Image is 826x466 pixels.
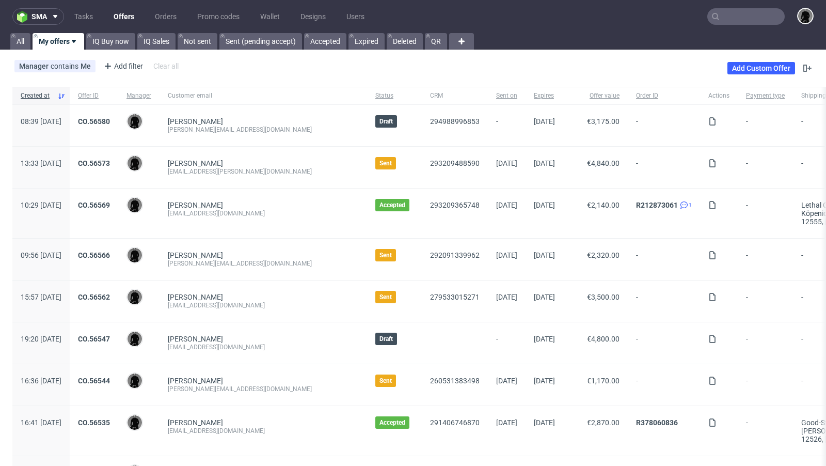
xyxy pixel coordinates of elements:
[10,33,30,50] a: All
[379,201,405,209] span: Accepted
[107,8,140,25] a: Offers
[534,159,555,167] span: [DATE]
[21,335,61,343] span: 19:20 [DATE]
[430,251,480,259] a: 292091339962
[78,91,110,100] span: Offer ID
[304,33,346,50] a: Accepted
[137,33,176,50] a: IQ Sales
[534,91,555,100] span: Expires
[68,8,99,25] a: Tasks
[534,251,555,259] span: [DATE]
[587,117,619,126] span: €3,175.00
[496,418,517,427] span: [DATE]
[430,377,480,385] a: 260531383498
[534,117,555,126] span: [DATE]
[128,114,142,129] img: Dawid Urbanowicz
[128,332,142,346] img: Dawid Urbanowicz
[168,301,359,309] div: [EMAIL_ADDRESS][DOMAIN_NAME]
[636,251,692,268] span: -
[430,418,480,427] a: 291406746870
[746,293,785,309] span: -
[496,201,517,209] span: [DATE]
[168,117,223,126] a: [PERSON_NAME]
[168,159,223,167] a: [PERSON_NAME]
[168,418,223,427] a: [PERSON_NAME]
[126,91,151,100] span: Manager
[746,335,785,351] span: -
[168,251,223,259] a: [PERSON_NAME]
[587,251,619,259] span: €2,320.00
[168,293,223,301] a: [PERSON_NAME]
[219,33,302,50] a: Sent (pending accept)
[534,335,555,343] span: [DATE]
[379,377,392,385] span: Sent
[636,159,692,176] span: -
[21,201,61,209] span: 10:29 [DATE]
[746,418,785,443] span: -
[12,8,64,25] button: sma
[78,377,110,385] a: CO.56544
[708,91,729,100] span: Actions
[496,117,517,134] span: -
[78,159,110,167] a: CO.56573
[689,201,692,209] span: 1
[78,293,110,301] a: CO.56562
[534,418,555,427] span: [DATE]
[51,62,81,70] span: contains
[168,377,223,385] a: [PERSON_NAME]
[636,335,692,351] span: -
[496,251,517,259] span: [DATE]
[636,377,692,393] span: -
[78,251,110,259] a: CO.56566
[375,91,414,100] span: Status
[31,13,47,20] span: sma
[746,117,785,134] span: -
[587,159,619,167] span: €4,840.00
[425,33,447,50] a: QR
[587,335,619,343] span: €4,800.00
[100,58,145,74] div: Add filter
[534,293,555,301] span: [DATE]
[636,91,692,100] span: Order ID
[534,377,555,385] span: [DATE]
[430,159,480,167] a: 293209488590
[128,415,142,430] img: Dawid Urbanowicz
[33,33,84,50] a: My offers
[191,8,246,25] a: Promo codes
[168,209,359,218] div: [EMAIL_ADDRESS][DOMAIN_NAME]
[128,290,142,304] img: Dawid Urbanowicz
[496,159,517,167] span: [DATE]
[379,418,405,427] span: Accepted
[534,201,555,209] span: [DATE]
[78,201,110,209] a: CO.56569
[340,8,371,25] a: Users
[496,335,517,351] span: -
[571,91,619,100] span: Offer value
[746,377,785,393] span: -
[379,251,392,259] span: Sent
[128,198,142,212] img: Dawid Urbanowicz
[81,62,91,70] div: Me
[746,91,785,100] span: Payment type
[168,427,359,435] div: [EMAIL_ADDRESS][DOMAIN_NAME]
[149,8,183,25] a: Orders
[168,126,359,134] div: [PERSON_NAME][EMAIL_ADDRESS][DOMAIN_NAME]
[151,59,181,73] div: Clear all
[430,117,480,126] a: 294988996853
[21,117,61,126] span: 08:39 [DATE]
[86,33,135,50] a: IQ Buy now
[746,201,785,226] span: -
[379,159,392,167] span: Sent
[168,343,359,351] div: [EMAIL_ADDRESS][DOMAIN_NAME]
[128,156,142,170] img: Dawid Urbanowicz
[168,385,359,393] div: [PERSON_NAME][EMAIL_ADDRESS][DOMAIN_NAME]
[17,11,31,23] img: logo
[128,248,142,262] img: Dawid Urbanowicz
[168,201,223,209] a: [PERSON_NAME]
[21,377,61,385] span: 16:36 [DATE]
[636,418,678,427] a: R378060836
[587,201,619,209] span: €2,140.00
[587,293,619,301] span: €3,500.00
[294,8,332,25] a: Designs
[21,159,61,167] span: 13:33 [DATE]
